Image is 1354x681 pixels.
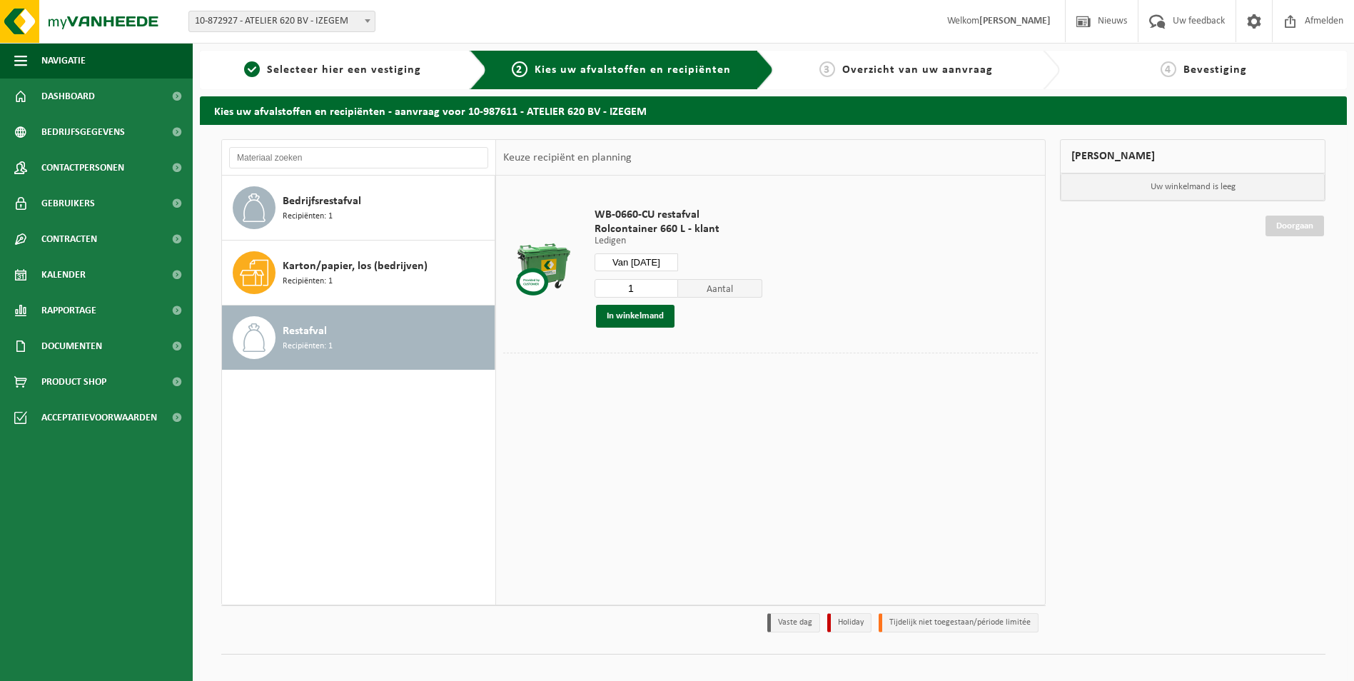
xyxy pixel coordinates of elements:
[189,11,375,31] span: 10-872927 - ATELIER 620 BV - IZEGEM
[512,61,527,77] span: 2
[222,241,495,306] button: Karton/papier, los (bedrijven) Recipiënten: 1
[41,186,95,221] span: Gebruikers
[267,64,421,76] span: Selecteer hier een vestiging
[1161,61,1176,77] span: 4
[283,258,428,275] span: Karton/papier, los (bedrijven)
[595,208,762,222] span: WB-0660-CU restafval
[283,323,327,340] span: Restafval
[1265,216,1324,236] a: Doorgaan
[595,236,762,246] p: Ledigen
[41,364,106,400] span: Product Shop
[1183,64,1247,76] span: Bevestiging
[41,221,97,257] span: Contracten
[41,293,96,328] span: Rapportage
[879,613,1039,632] li: Tijdelijk niet toegestaan/période limitée
[41,114,125,150] span: Bedrijfsgegevens
[1060,139,1325,173] div: [PERSON_NAME]
[222,176,495,241] button: Bedrijfsrestafval Recipiënten: 1
[595,253,679,271] input: Selecteer datum
[207,61,458,79] a: 1Selecteer hier een vestiging
[596,305,675,328] button: In winkelmand
[767,613,820,632] li: Vaste dag
[827,613,871,632] li: Holiday
[41,79,95,114] span: Dashboard
[819,61,835,77] span: 3
[188,11,375,32] span: 10-872927 - ATELIER 620 BV - IZEGEM
[595,222,762,236] span: Rolcontainer 660 L - klant
[41,257,86,293] span: Kalender
[678,279,762,298] span: Aantal
[229,147,488,168] input: Materiaal zoeken
[496,140,639,176] div: Keuze recipiënt en planning
[535,64,731,76] span: Kies uw afvalstoffen en recipiënten
[41,328,102,364] span: Documenten
[41,400,157,435] span: Acceptatievoorwaarden
[283,275,333,288] span: Recipiënten: 1
[41,150,124,186] span: Contactpersonen
[244,61,260,77] span: 1
[41,43,86,79] span: Navigatie
[200,96,1347,124] h2: Kies uw afvalstoffen en recipiënten - aanvraag voor 10-987611 - ATELIER 620 BV - IZEGEM
[283,210,333,223] span: Recipiënten: 1
[1061,173,1325,201] p: Uw winkelmand is leeg
[842,64,993,76] span: Overzicht van uw aanvraag
[222,306,495,370] button: Restafval Recipiënten: 1
[283,340,333,353] span: Recipiënten: 1
[283,193,361,210] span: Bedrijfsrestafval
[979,16,1051,26] strong: [PERSON_NAME]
